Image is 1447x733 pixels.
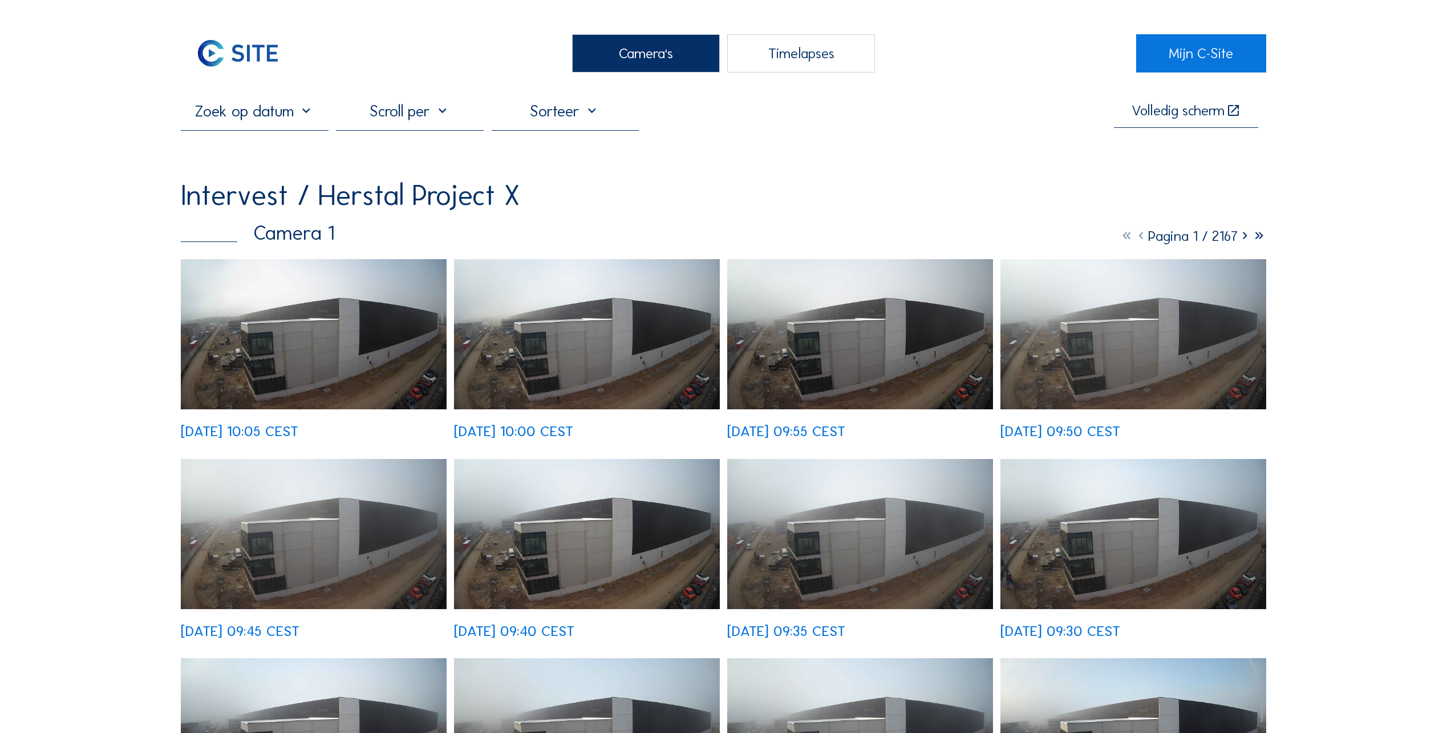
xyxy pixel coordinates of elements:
div: Camera 1 [181,223,334,243]
div: [DATE] 09:30 CEST [1000,624,1120,638]
img: image_53527386 [1000,459,1266,609]
img: image_53527536 [727,459,993,609]
div: Intervest / Herstal Project X [181,181,520,210]
div: [DATE] 09:40 CEST [454,624,574,638]
img: image_53527826 [181,459,447,609]
img: image_53528043 [727,259,993,409]
div: Camera's [572,34,720,73]
img: image_53528322 [181,259,447,409]
img: C-SITE Logo [181,34,294,73]
div: [DATE] 10:00 CEST [454,424,573,438]
div: [DATE] 09:55 CEST [727,424,845,438]
img: image_53527679 [454,459,720,609]
span: Pagina 1 / 2167 [1148,227,1238,245]
div: Timelapses [727,34,875,73]
input: Zoek op datum 󰅀 [181,102,329,120]
div: [DATE] 09:35 CEST [727,624,845,638]
div: [DATE] 09:45 CEST [181,624,299,638]
a: Mijn C-Site [1136,34,1266,73]
div: [DATE] 09:50 CEST [1000,424,1120,438]
div: Volledig scherm [1132,103,1225,118]
div: [DATE] 10:05 CEST [181,424,298,438]
a: C-SITE Logo [181,34,311,73]
img: image_53527899 [1000,259,1266,409]
img: image_53528186 [454,259,720,409]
